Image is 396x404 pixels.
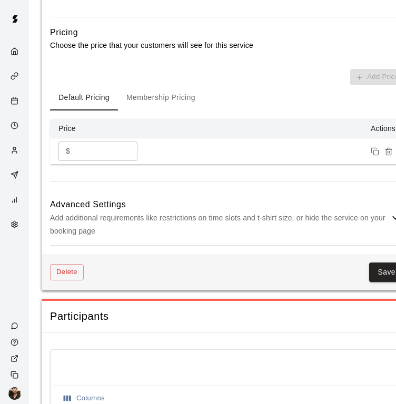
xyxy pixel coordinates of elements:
div: Copy public page link [2,367,29,383]
a: Contact Us [2,318,29,334]
img: Swift logo [4,8,25,29]
p: $ [66,146,70,157]
button: Duplicate price [368,145,382,158]
a: Visit help center [2,334,29,350]
button: Delete [50,264,84,280]
p: Add additional requirements like restrictions on time slots and t-shirt size, or hide the service... [50,211,389,238]
button: Membership Pricing [118,85,204,110]
a: View public page [2,350,29,367]
th: Price [50,119,155,138]
button: Default Pricing [50,85,118,110]
img: Jacob Fisher [8,387,21,400]
h6: Pricing [50,26,78,39]
h6: Advanced Settings [50,198,389,211]
button: Remove price [382,145,395,158]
